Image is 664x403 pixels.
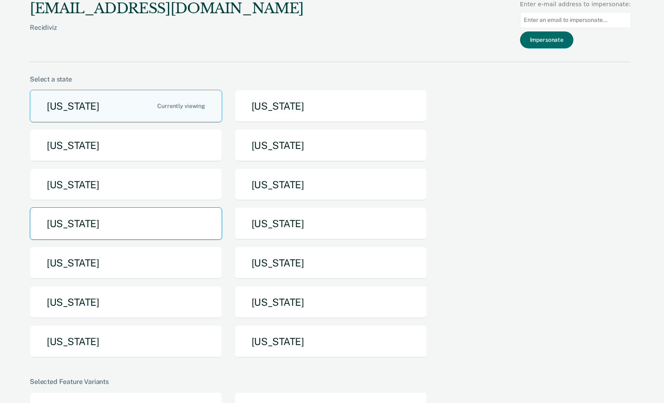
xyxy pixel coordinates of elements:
button: [US_STATE] [235,207,427,240]
button: [US_STATE] [235,247,427,279]
button: [US_STATE] [235,168,427,201]
button: [US_STATE] [30,286,222,319]
div: Select a state [30,75,631,83]
button: [US_STATE] [235,286,427,319]
button: [US_STATE] [30,325,222,358]
button: [US_STATE] [30,247,222,279]
button: [US_STATE] [235,90,427,122]
button: [US_STATE] [235,129,427,162]
div: Selected Feature Variants [30,378,631,386]
div: Recidiviz [30,24,304,45]
button: [US_STATE] [30,129,222,162]
button: [US_STATE] [235,325,427,358]
button: [US_STATE] [30,207,222,240]
button: [US_STATE] [30,90,222,122]
button: [US_STATE] [30,168,222,201]
button: Impersonate [520,31,573,48]
input: Enter an email to impersonate... [520,12,631,28]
